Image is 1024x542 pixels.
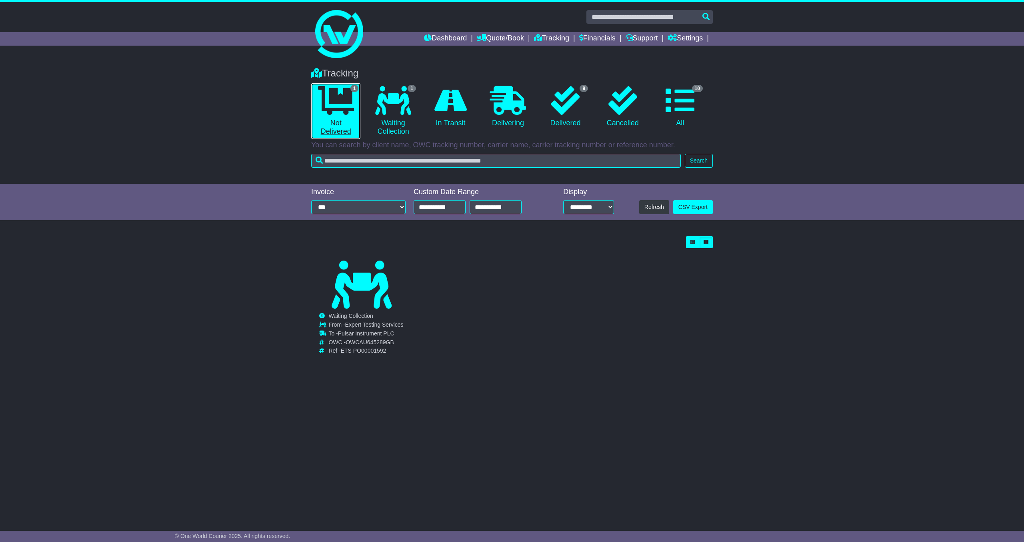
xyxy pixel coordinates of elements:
[328,321,403,330] td: From -
[483,83,532,130] a: Delivering
[328,330,403,339] td: To -
[639,200,669,214] button: Refresh
[175,533,290,539] span: © One World Courier 2025. All rights reserved.
[341,347,386,354] span: ETS PO00001592
[368,83,418,139] a: 1 Waiting Collection
[563,188,614,197] div: Display
[579,32,616,46] a: Financials
[307,68,717,79] div: Tracking
[685,154,713,168] button: Search
[346,339,394,345] span: OWCAU645289GB
[328,339,403,348] td: OWC -
[328,313,373,319] span: Waiting Collection
[534,32,569,46] a: Tracking
[477,32,524,46] a: Quote/Book
[345,321,404,328] span: Expert Testing Services
[424,32,467,46] a: Dashboard
[338,330,394,337] span: Pulsar Instrument PLC
[692,85,703,92] span: 10
[311,141,713,150] p: You can search by client name, OWC tracking number, carrier name, carrier tracking number or refe...
[408,85,416,92] span: 1
[350,85,359,92] span: 1
[311,83,360,139] a: 1 Not Delivered
[673,200,713,214] a: CSV Export
[426,83,475,130] a: In Transit
[328,347,403,354] td: Ref -
[541,83,590,130] a: 9 Delivered
[311,188,406,197] div: Invoice
[626,32,658,46] a: Support
[414,188,542,197] div: Custom Date Range
[656,83,705,130] a: 10 All
[580,85,588,92] span: 9
[598,83,647,130] a: Cancelled
[668,32,703,46] a: Settings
